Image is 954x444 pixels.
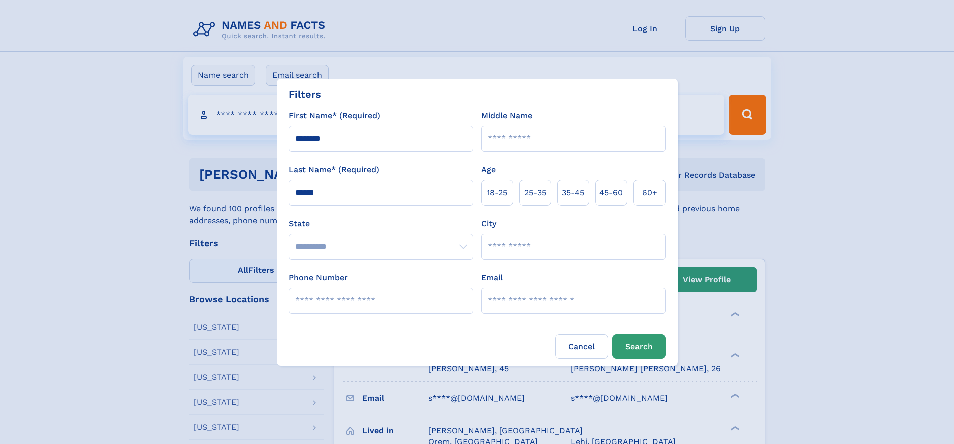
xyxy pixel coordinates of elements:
label: First Name* (Required) [289,110,380,122]
button: Search [612,334,666,359]
label: Email [481,272,503,284]
label: Age [481,164,496,176]
span: 25‑35 [524,187,546,199]
label: City [481,218,496,230]
label: Cancel [555,334,608,359]
label: Middle Name [481,110,532,122]
label: Last Name* (Required) [289,164,379,176]
span: 18‑25 [487,187,507,199]
div: Filters [289,87,321,102]
label: Phone Number [289,272,348,284]
label: State [289,218,473,230]
span: 35‑45 [562,187,584,199]
span: 60+ [642,187,657,199]
span: 45‑60 [599,187,623,199]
